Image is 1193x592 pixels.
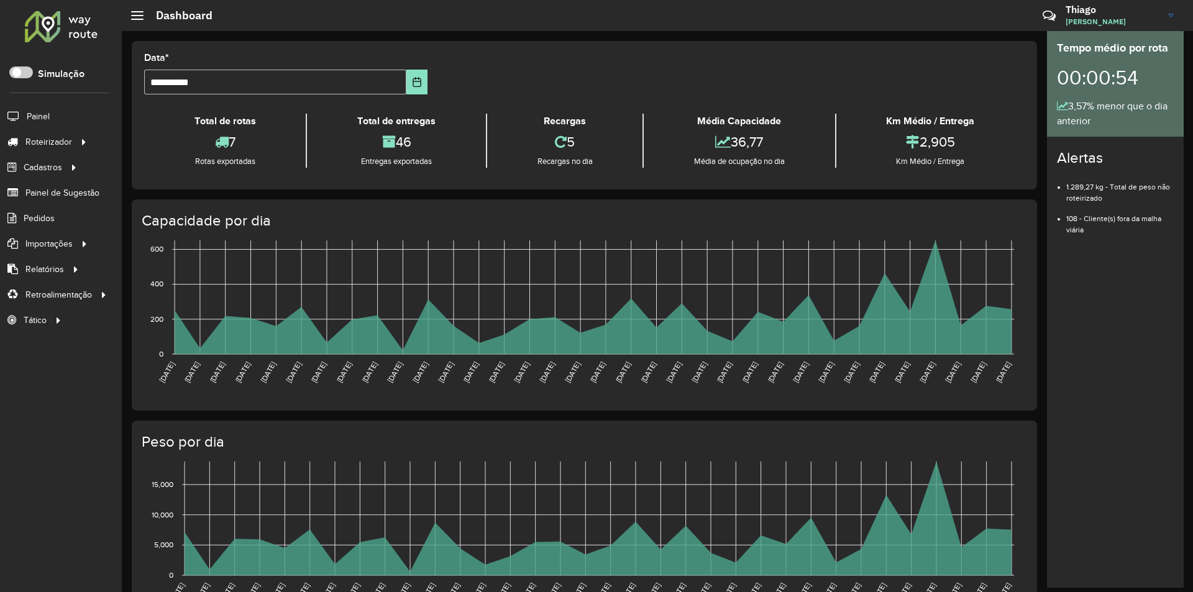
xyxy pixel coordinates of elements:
text: [DATE] [309,360,327,384]
text: [DATE] [665,360,683,384]
span: Roteirizador [25,135,72,148]
span: Retroalimentação [25,288,92,301]
text: [DATE] [741,360,759,384]
text: [DATE] [614,360,632,384]
text: [DATE] [792,360,810,384]
text: [DATE] [285,360,303,384]
h4: Peso por dia [142,433,1025,451]
text: [DATE] [766,360,784,384]
div: Tempo médio por rota [1057,40,1174,57]
div: Total de entregas [310,114,482,129]
label: Simulação [38,66,85,81]
div: Recargas [490,114,639,129]
span: Cadastros [24,161,62,174]
li: 1.289,27 kg - Total de peso não roteirizado [1066,172,1174,204]
span: Relatórios [25,263,64,276]
text: [DATE] [969,360,987,384]
text: 15,000 [152,480,173,488]
text: [DATE] [386,360,404,384]
text: [DATE] [817,360,835,384]
h2: Dashboard [144,9,213,22]
text: [DATE] [360,360,378,384]
text: [DATE] [462,360,480,384]
div: 7 [147,129,303,155]
text: [DATE] [437,360,455,384]
div: 5 [490,129,639,155]
text: [DATE] [158,360,176,384]
text: [DATE] [513,360,531,384]
text: 5,000 [154,540,173,549]
div: 3,57% menor que o dia anterior [1057,99,1174,129]
text: 0 [159,350,163,358]
a: Contato Rápido [1036,2,1063,29]
text: 200 [150,315,163,323]
div: 36,77 [647,129,831,155]
text: 600 [150,245,163,253]
text: [DATE] [994,360,1012,384]
div: Média de ocupação no dia [647,155,831,168]
div: Km Médio / Entrega [839,155,1022,168]
li: 108 - Cliente(s) fora da malha viária [1066,204,1174,235]
text: [DATE] [944,360,962,384]
span: Tático [24,314,47,327]
div: Média Capacidade [647,114,831,129]
text: 10,000 [152,511,173,519]
div: Recargas no dia [490,155,639,168]
div: Entregas exportadas [310,155,482,168]
button: Choose Date [406,70,428,94]
span: [PERSON_NAME] [1066,16,1159,27]
text: [DATE] [234,360,252,384]
text: [DATE] [867,360,885,384]
text: [DATE] [411,360,429,384]
span: Importações [25,237,73,250]
text: [DATE] [639,360,657,384]
span: Painel de Sugestão [25,186,99,199]
text: [DATE] [918,360,936,384]
text: [DATE] [564,360,582,384]
div: Rotas exportadas [147,155,303,168]
text: [DATE] [487,360,505,384]
span: Pedidos [24,212,55,225]
h3: Thiago [1066,4,1159,16]
text: [DATE] [893,360,911,384]
label: Data [144,50,169,65]
div: Total de rotas [147,114,303,129]
div: 2,905 [839,129,1022,155]
text: [DATE] [843,360,861,384]
text: [DATE] [183,360,201,384]
span: Painel [27,110,50,123]
text: [DATE] [715,360,733,384]
h4: Capacidade por dia [142,212,1025,230]
text: [DATE] [538,360,556,384]
text: [DATE] [208,360,226,384]
text: 0 [169,571,173,579]
div: 00:00:54 [1057,57,1174,99]
div: 46 [310,129,482,155]
text: [DATE] [259,360,277,384]
h4: Alertas [1057,149,1174,167]
text: [DATE] [690,360,708,384]
text: [DATE] [588,360,606,384]
text: 400 [150,280,163,288]
text: [DATE] [335,360,353,384]
div: Km Médio / Entrega [839,114,1022,129]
